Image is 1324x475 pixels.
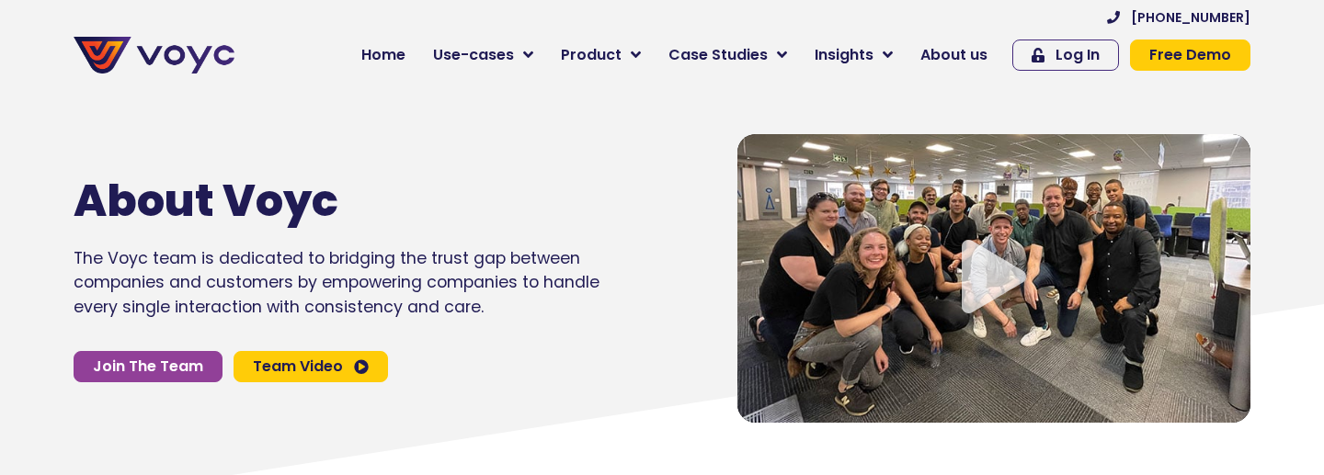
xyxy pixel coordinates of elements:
[1012,40,1119,71] a: Log In
[957,240,1031,316] div: Video play button
[1130,40,1250,71] a: Free Demo
[547,37,655,74] a: Product
[655,37,801,74] a: Case Studies
[907,37,1001,74] a: About us
[801,37,907,74] a: Insights
[234,351,388,382] a: Team Video
[361,44,405,66] span: Home
[419,37,547,74] a: Use-cases
[348,37,419,74] a: Home
[668,44,768,66] span: Case Studies
[1149,48,1231,62] span: Free Demo
[253,359,343,374] span: Team Video
[815,44,873,66] span: Insights
[74,246,599,319] p: The Voyc team is dedicated to bridging the trust gap between companies and customers by empowerin...
[920,44,987,66] span: About us
[74,351,223,382] a: Join The Team
[74,37,234,74] img: voyc-full-logo
[561,44,622,66] span: Product
[1107,11,1250,24] a: [PHONE_NUMBER]
[1056,48,1100,62] span: Log In
[74,175,544,228] h1: About Voyc
[1131,11,1250,24] span: [PHONE_NUMBER]
[93,359,203,374] span: Join The Team
[433,44,514,66] span: Use-cases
